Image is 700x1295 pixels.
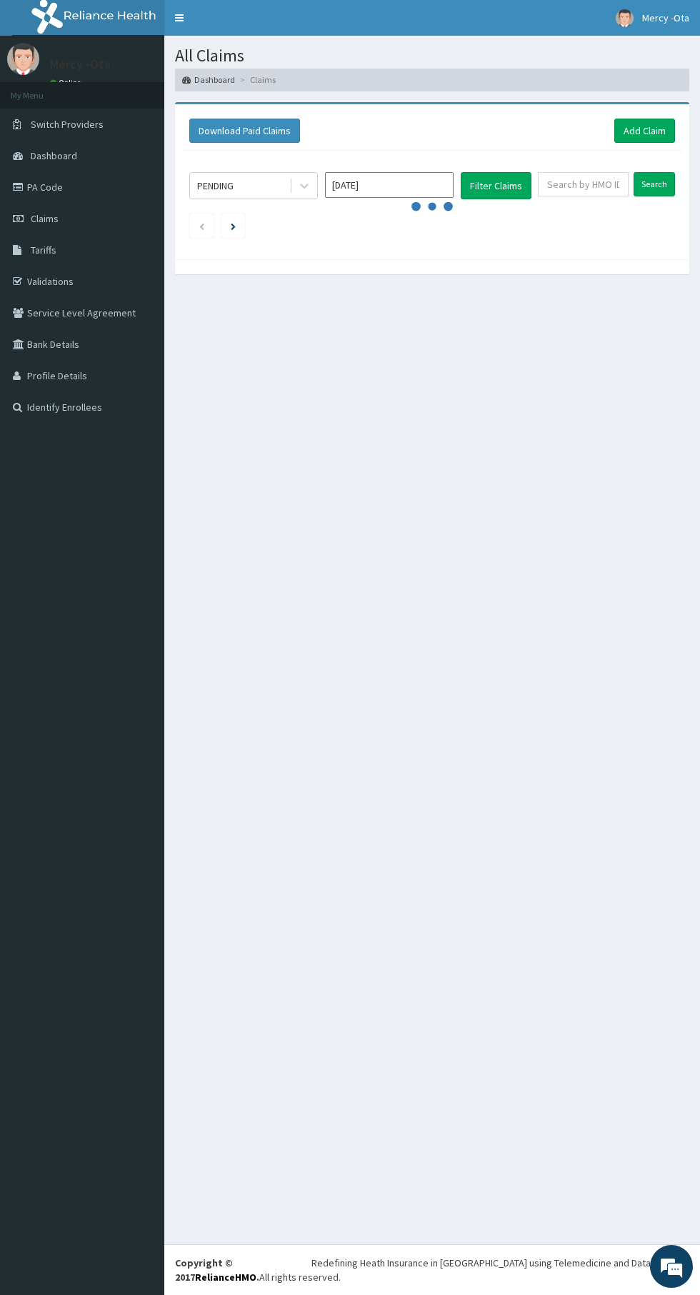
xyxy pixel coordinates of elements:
[164,1244,700,1295] footer: All rights reserved.
[189,119,300,143] button: Download Paid Claims
[182,74,235,86] a: Dashboard
[236,74,276,86] li: Claims
[325,172,454,198] input: Select Month and Year
[31,212,59,225] span: Claims
[311,1256,689,1270] div: Redefining Heath Insurance in [GEOGRAPHIC_DATA] using Telemedicine and Data Science!
[175,46,689,65] h1: All Claims
[197,179,234,193] div: PENDING
[31,118,104,131] span: Switch Providers
[31,244,56,256] span: Tariffs
[461,172,531,199] button: Filter Claims
[50,78,84,88] a: Online
[199,219,205,232] a: Previous page
[411,185,454,228] svg: audio-loading
[614,119,675,143] a: Add Claim
[642,11,689,24] span: Mercy -Ota
[538,172,629,196] input: Search by HMO ID
[616,9,634,27] img: User Image
[7,43,39,75] img: User Image
[634,172,675,196] input: Search
[31,149,77,162] span: Dashboard
[231,219,236,232] a: Next page
[175,1256,259,1284] strong: Copyright © 2017 .
[50,58,111,71] p: Mercy -Ota
[195,1271,256,1284] a: RelianceHMO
